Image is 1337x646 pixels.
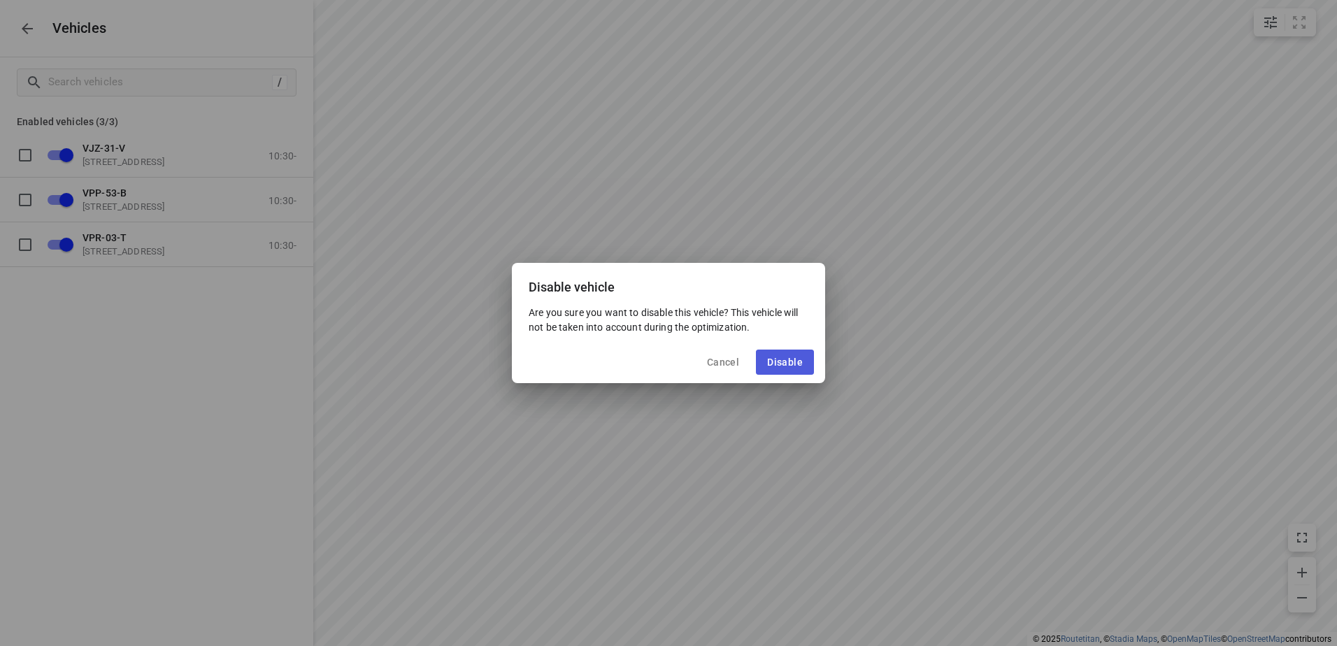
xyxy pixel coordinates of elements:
[767,357,803,368] span: Disable
[529,306,808,333] p: Are you sure you want to disable this vehicle? This vehicle will not be taken into account during...
[512,263,825,306] div: Disable vehicle
[756,350,814,375] button: Disable
[696,350,750,375] button: Cancel
[707,357,739,368] span: Cancel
